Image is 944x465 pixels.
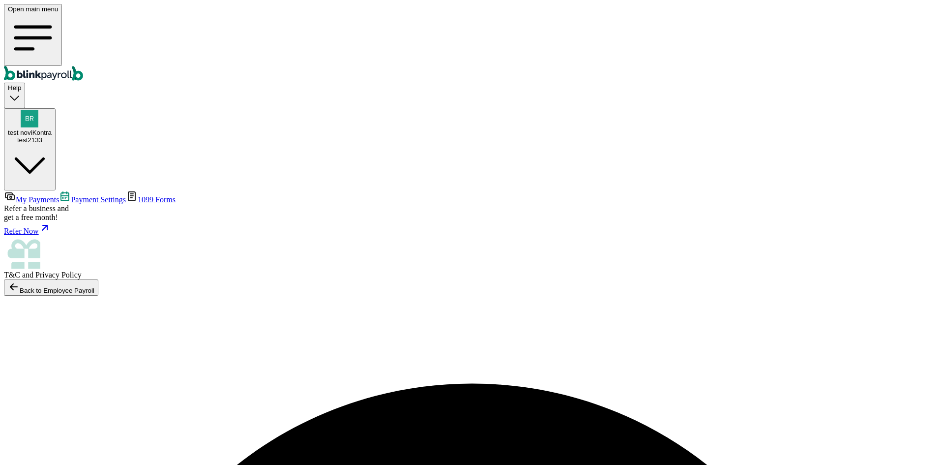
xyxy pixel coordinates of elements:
[4,204,940,222] div: Refer a business and get a free month!
[4,83,25,108] button: Help
[126,195,176,204] a: 1099 Forms
[4,271,82,279] span: and
[8,5,58,13] span: Open main menu
[4,279,98,296] button: Back to Employee Payroll
[138,195,176,204] span: 1099 Forms
[35,271,82,279] span: Privacy Policy
[20,287,94,294] span: Back to Employee Payroll
[4,4,62,66] button: Open main menu
[8,136,52,144] div: test2133
[4,271,20,279] span: T&C
[4,190,940,279] nav: Team Member Portal Sidebar
[8,84,21,92] span: Help
[16,195,59,204] span: My Payments
[59,195,126,204] a: Payment Settings
[4,195,59,204] a: My Payments
[71,195,126,204] span: Payment Settings
[4,4,940,83] nav: Global
[8,129,52,136] span: test noviKontra
[4,108,56,190] button: test noviKontratest2133
[780,359,944,465] iframe: Chat Widget
[4,222,940,236] a: Refer Now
